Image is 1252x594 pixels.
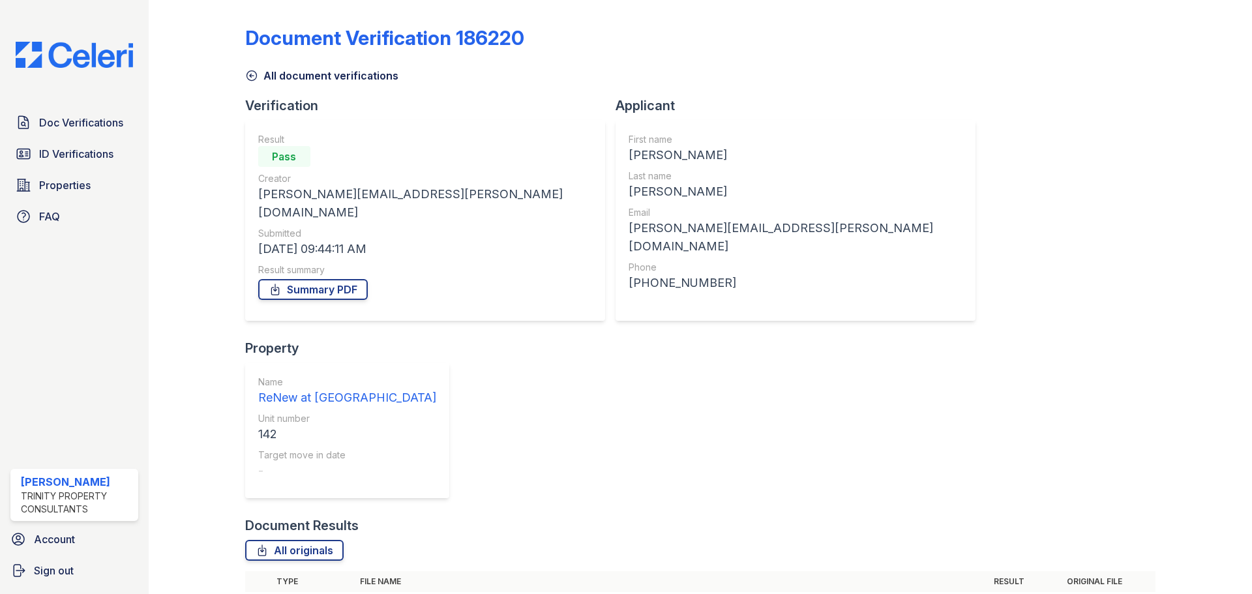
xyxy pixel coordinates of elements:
div: ReNew at [GEOGRAPHIC_DATA] [258,389,436,407]
a: Doc Verifications [10,110,138,136]
div: Result [258,133,592,146]
div: Applicant [616,97,986,115]
div: Verification [245,97,616,115]
th: Result [989,571,1062,592]
div: Last name [629,170,962,183]
div: First name [629,133,962,146]
div: Target move in date [258,449,436,462]
div: Phone [629,261,962,274]
a: Summary PDF [258,279,368,300]
span: Doc Verifications [39,115,123,130]
a: All document verifications [245,68,398,83]
span: Sign out [34,563,74,578]
div: [DATE] 09:44:11 AM [258,240,592,258]
a: FAQ [10,203,138,230]
th: Type [271,571,355,592]
div: [PERSON_NAME] [629,183,962,201]
div: [PERSON_NAME][EMAIL_ADDRESS][PERSON_NAME][DOMAIN_NAME] [629,219,962,256]
span: Properties [39,177,91,193]
div: Submitted [258,227,592,240]
span: ID Verifications [39,146,113,162]
div: [PERSON_NAME][EMAIL_ADDRESS][PERSON_NAME][DOMAIN_NAME] [258,185,592,222]
div: Pass [258,146,310,167]
div: - [258,462,436,480]
th: File name [355,571,989,592]
div: Property [245,339,460,357]
div: [PERSON_NAME] [21,474,133,490]
div: 142 [258,425,436,443]
a: Account [5,526,143,552]
a: All originals [245,540,344,561]
span: FAQ [39,209,60,224]
a: Properties [10,172,138,198]
div: [PHONE_NUMBER] [629,274,962,292]
div: Result summary [258,263,592,276]
th: Original file [1062,571,1155,592]
a: Sign out [5,557,143,584]
span: Account [34,531,75,547]
div: Email [629,206,962,219]
img: CE_Logo_Blue-a8612792a0a2168367f1c8372b55b34899dd931a85d93a1a3d3e32e68fde9ad4.png [5,42,143,68]
div: Trinity Property Consultants [21,490,133,516]
div: Name [258,376,436,389]
div: Creator [258,172,592,185]
a: ID Verifications [10,141,138,167]
div: [PERSON_NAME] [629,146,962,164]
a: Name ReNew at [GEOGRAPHIC_DATA] [258,376,436,407]
div: Document Results [245,516,359,535]
div: Unit number [258,412,436,425]
div: Document Verification 186220 [245,26,524,50]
